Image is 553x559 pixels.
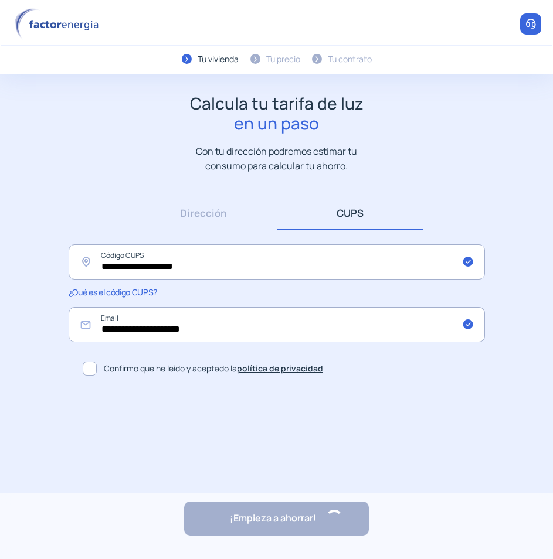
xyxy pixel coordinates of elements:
span: ¿Qué es el código CUPS? [69,287,157,298]
p: Con tu dirección podremos estimar tu consumo para calcular tu ahorro. [184,144,369,173]
div: Tu vivienda [198,53,239,66]
a: Dirección [130,196,277,230]
div: Tu contrato [328,53,372,66]
span: en un paso [190,114,364,134]
img: logo factor [12,8,106,40]
span: Confirmo que he leído y aceptado la [104,362,323,375]
a: CUPS [277,196,423,230]
h1: Calcula tu tarifa de luz [190,94,364,133]
a: política de privacidad [237,363,323,374]
div: Tu precio [266,53,300,66]
img: llamar [525,18,537,30]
